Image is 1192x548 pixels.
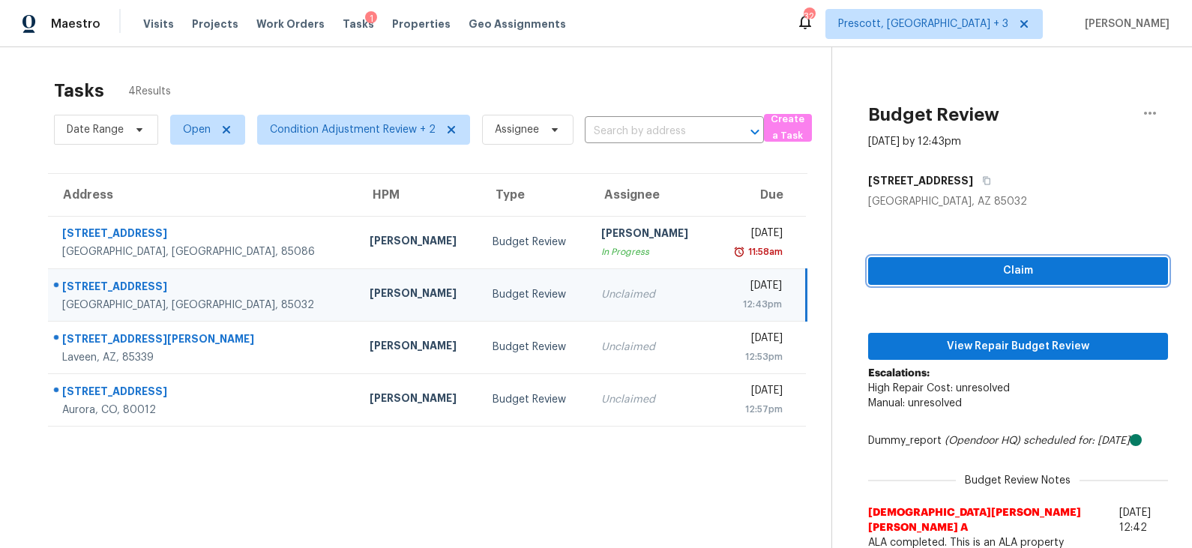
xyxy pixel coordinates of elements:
[601,392,700,407] div: Unclaimed
[493,235,577,250] div: Budget Review
[868,107,999,122] h2: Budget Review
[192,16,238,31] span: Projects
[868,134,961,149] div: [DATE] by 12:43pm
[601,287,700,302] div: Unclaimed
[880,337,1156,356] span: View Repair Budget Review
[724,402,783,417] div: 12:57pm
[365,11,377,26] div: 1
[143,16,174,31] span: Visits
[62,298,346,313] div: [GEOGRAPHIC_DATA], [GEOGRAPHIC_DATA], 85032
[745,244,783,259] div: 11:58am
[358,174,481,216] th: HPM
[585,120,722,143] input: Search by address
[868,257,1168,285] button: Claim
[868,368,930,379] b: Escalations:
[1023,436,1130,446] i: scheduled for: [DATE]
[868,433,1168,448] div: Dummy_report
[601,244,700,259] div: In Progress
[62,226,346,244] div: [STREET_ADDRESS]
[868,194,1168,209] div: [GEOGRAPHIC_DATA], AZ 85032
[868,173,973,188] h5: [STREET_ADDRESS]
[62,279,346,298] div: [STREET_ADDRESS]
[370,286,469,304] div: [PERSON_NAME]
[493,392,577,407] div: Budget Review
[495,122,539,137] span: Assignee
[868,333,1168,361] button: View Repair Budget Review
[183,122,211,137] span: Open
[880,262,1156,280] span: Claim
[589,174,712,216] th: Assignee
[945,436,1020,446] i: (Opendoor HQ)
[128,84,171,99] span: 4 Results
[48,174,358,216] th: Address
[370,233,469,252] div: [PERSON_NAME]
[724,297,782,312] div: 12:43pm
[270,122,436,137] span: Condition Adjustment Review + 2
[54,83,104,98] h2: Tasks
[481,174,589,216] th: Type
[724,226,783,244] div: [DATE]
[392,16,451,31] span: Properties
[724,349,783,364] div: 12:53pm
[370,391,469,409] div: [PERSON_NAME]
[62,350,346,365] div: Laveen, AZ, 85339
[343,19,374,29] span: Tasks
[256,16,325,31] span: Work Orders
[62,403,346,418] div: Aurora, CO, 80012
[838,16,1008,31] span: Prescott, [GEOGRAPHIC_DATA] + 3
[712,174,806,216] th: Due
[956,473,1080,488] span: Budget Review Notes
[67,122,124,137] span: Date Range
[62,384,346,403] div: [STREET_ADDRESS]
[62,331,346,350] div: [STREET_ADDRESS][PERSON_NAME]
[493,287,577,302] div: Budget Review
[724,278,782,297] div: [DATE]
[868,505,1113,535] span: [DEMOGRAPHIC_DATA][PERSON_NAME] [PERSON_NAME] A
[744,121,765,142] button: Open
[973,167,993,194] button: Copy Address
[51,16,100,31] span: Maestro
[601,340,700,355] div: Unclaimed
[1119,508,1151,533] span: [DATE] 12:42
[724,383,783,402] div: [DATE]
[724,331,783,349] div: [DATE]
[1079,16,1170,31] span: [PERSON_NAME]
[370,338,469,357] div: [PERSON_NAME]
[62,244,346,259] div: [GEOGRAPHIC_DATA], [GEOGRAPHIC_DATA], 85086
[764,114,812,142] button: Create a Task
[868,398,962,409] span: Manual: unresolved
[733,244,745,259] img: Overdue Alarm Icon
[469,16,566,31] span: Geo Assignments
[601,226,700,244] div: [PERSON_NAME]
[493,340,577,355] div: Budget Review
[868,383,1010,394] span: High Repair Cost: unresolved
[804,9,814,24] div: 32
[771,111,804,145] span: Create a Task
